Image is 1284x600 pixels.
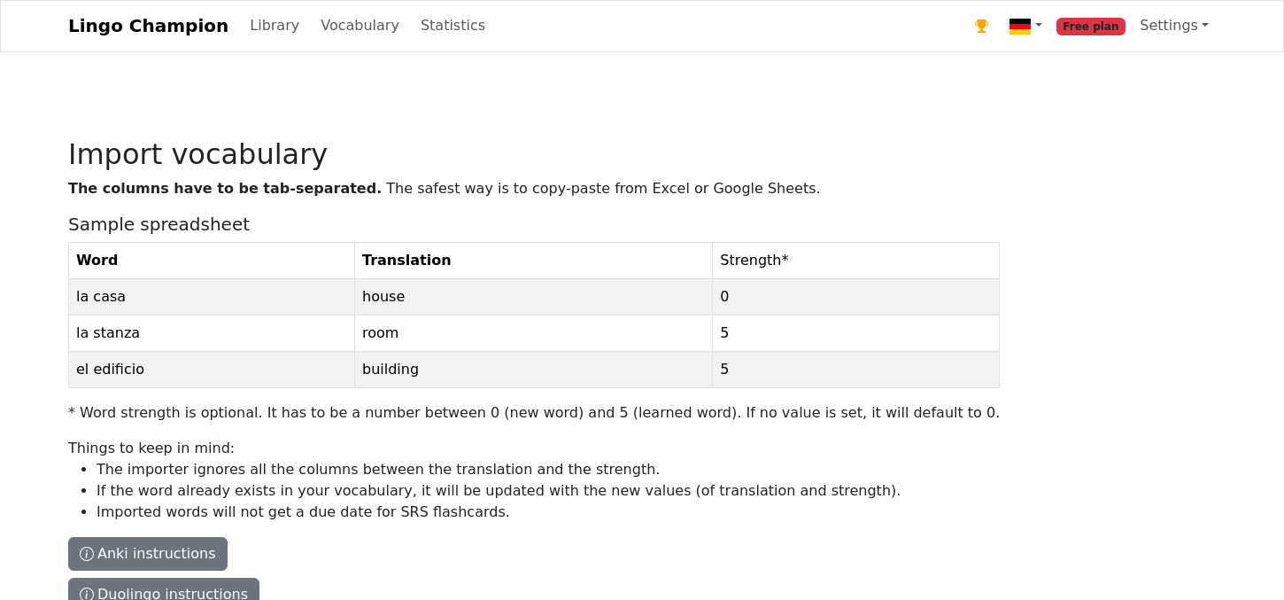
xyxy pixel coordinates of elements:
[1009,16,1031,37] img: de.svg
[68,137,1216,171] h2: Import vocabulary
[69,315,355,351] td: la stanza
[1049,8,1133,44] a: Free plan
[69,351,355,387] td: el edificio
[355,351,713,387] td: building
[97,502,1000,523] li: Imported words will not get a due date for SRS flashcards.
[97,459,1000,480] li: The importer ignores all the columns between the translation and the strength.
[720,252,788,269] span: Strength *
[68,214,1000,235] h5: Sample spreadsheet
[68,8,228,43] a: Lingo Champion
[713,278,1000,315] td: 0
[68,178,1000,199] p: The safest way is to copy-paste from Excel or Google Sheets.
[69,242,355,278] th: Word
[355,278,713,315] td: house
[1133,8,1216,43] a: Settings
[68,180,382,197] strong: The columns have to be tab-separated.
[243,8,306,43] a: Library
[713,315,1000,351] td: 5
[97,480,1000,502] li: If the word already exists in your vocabulary, it will be updated with the new values (of transla...
[1056,18,1126,35] span: Free plan
[69,278,355,315] td: la casa
[68,402,1000,424] p: * Word strength is optional. It has to be a number between 0 (new word) and 5 (learned word). If ...
[355,315,713,351] td: room
[414,8,492,43] a: Statistics
[313,8,406,43] a: Vocabulary
[68,438,1000,523] p: Things to keep in mind:
[355,242,713,278] th: Translation
[68,537,228,571] button: The columns have to be tab-separated. The safest way is to copy-paste from Excel or Google Sheets...
[713,351,1000,387] td: 5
